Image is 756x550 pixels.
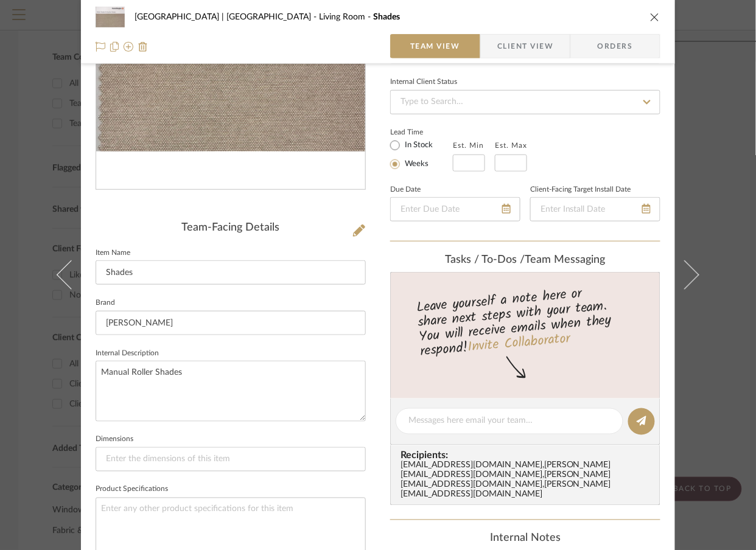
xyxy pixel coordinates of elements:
[390,137,453,172] mat-radio-group: Select item type
[390,254,660,267] div: team Messaging
[96,447,366,472] input: Enter the dimensions of this item
[96,437,133,443] label: Dimensions
[453,141,484,150] label: Est. Min
[96,221,366,235] div: Team-Facing Details
[649,12,660,23] button: close
[96,487,168,493] label: Product Specifications
[390,532,660,546] div: Internal Notes
[584,34,646,58] span: Orders
[390,197,520,221] input: Enter Due Date
[402,159,429,170] label: Weeks
[497,34,553,58] span: Client View
[495,141,527,150] label: Est. Max
[530,187,631,193] label: Client-Facing Target Install Date
[96,311,366,335] input: Enter Brand
[467,329,571,359] a: Invite Collaborator
[319,13,373,21] span: Living Room
[390,127,453,137] label: Lead Time
[446,254,525,265] span: Tasks / To-Dos /
[135,13,319,21] span: [GEOGRAPHIC_DATA] | [GEOGRAPHIC_DATA]
[401,450,655,461] span: Recipients:
[96,250,130,256] label: Item Name
[96,5,125,29] img: a9c90a82-944c-45ce-8fb4-5c7f66980506_48x40.jpg
[138,42,148,52] img: Remove from project
[389,280,662,362] div: Leave yourself a note here or share next steps with your team. You will receive emails when they ...
[390,90,660,114] input: Type to Search…
[373,13,400,21] span: Shades
[390,187,421,193] label: Due Date
[410,34,460,58] span: Team View
[402,140,433,151] label: In Stock
[401,461,655,500] div: [EMAIL_ADDRESS][DOMAIN_NAME] , [PERSON_NAME][EMAIL_ADDRESS][DOMAIN_NAME] , [PERSON_NAME][EMAIL_AD...
[96,350,159,357] label: Internal Description
[96,260,366,285] input: Enter Item Name
[530,197,660,221] input: Enter Install Date
[390,79,457,85] div: Internal Client Status
[96,300,115,306] label: Brand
